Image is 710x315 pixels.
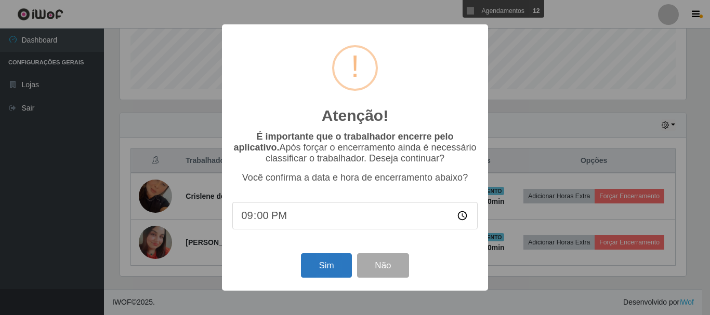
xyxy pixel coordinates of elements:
[357,253,409,278] button: Não
[301,253,351,278] button: Sim
[232,131,478,164] p: Após forçar o encerramento ainda é necessário classificar o trabalhador. Deseja continuar?
[322,106,388,125] h2: Atenção!
[233,131,453,153] b: É importante que o trabalhador encerre pelo aplicativo.
[232,172,478,183] p: Você confirma a data e hora de encerramento abaixo?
